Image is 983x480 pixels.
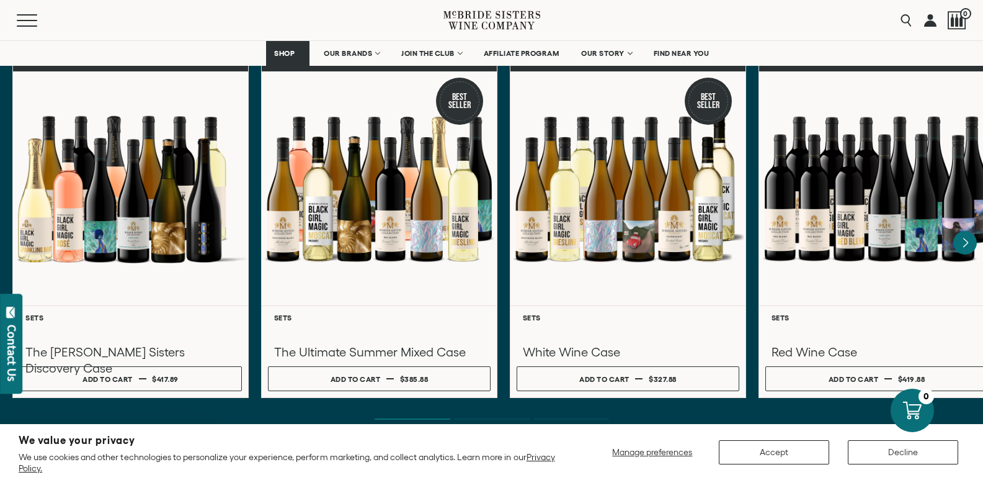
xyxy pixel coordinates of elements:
h6: Sets [274,314,484,322]
span: OUR STORY [581,49,625,58]
span: $417.89 [152,375,179,383]
a: SHOP [266,41,309,66]
div: Add to cart [82,370,133,388]
span: OUR BRANDS [324,49,372,58]
p: We use cookies and other technologies to personalize your experience, perform marketing, and coll... [19,451,558,474]
a: OUR STORY [573,41,639,66]
button: Add to cart $327.88 [517,366,739,391]
h3: Red Wine Case [772,344,982,360]
button: Next [953,231,977,255]
span: AFFILIATE PROGRAM [484,49,559,58]
span: FIND NEAR YOU [654,49,709,58]
button: Accept [719,440,829,464]
div: Add to cart [829,370,879,388]
div: Add to cart [579,370,629,388]
span: Manage preferences [612,447,692,457]
h3: The [PERSON_NAME] Sisters Discovery Case [25,344,236,376]
button: Add to cart $385.88 [268,366,491,391]
h6: Sets [772,314,982,322]
button: Mobile Menu Trigger [17,14,61,27]
span: 0 [960,8,971,19]
button: Decline [848,440,958,464]
div: 0 [919,389,934,404]
a: McBride Sisters Full Set Sets The [PERSON_NAME] Sisters Discovery Case Add to cart $417.89 [12,64,249,398]
span: JOIN THE CLUB [401,49,455,58]
h3: The Ultimate Summer Mixed Case [274,344,484,360]
div: Add to cart [331,370,381,388]
span: $385.88 [400,375,429,383]
div: Contact Us [6,325,18,381]
a: JOIN THE CLUB [393,41,469,66]
h6: Sets [25,314,236,322]
a: Best Seller White Wine Case Sets White Wine Case Add to cart $327.88 [510,64,746,398]
h2: We value your privacy [19,435,558,446]
li: Page dot 2 [454,419,530,420]
a: FIND NEAR YOU [646,41,718,66]
a: Best Seller The Ultimate Summer Mixed Case Sets The Ultimate Summer Mixed Case Add to cart $385.88 [261,64,497,398]
a: Privacy Policy. [19,452,555,473]
a: AFFILIATE PROGRAM [476,41,567,66]
h3: White Wine Case [523,344,733,360]
button: Add to cart $417.89 [19,366,242,391]
button: Manage preferences [605,440,700,464]
li: Page dot 1 [375,419,450,420]
span: SHOP [274,49,295,58]
h6: Sets [523,314,733,322]
a: OUR BRANDS [316,41,387,66]
li: Page dot 3 [533,419,609,420]
span: $327.88 [649,375,677,383]
span: $419.88 [898,375,925,383]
